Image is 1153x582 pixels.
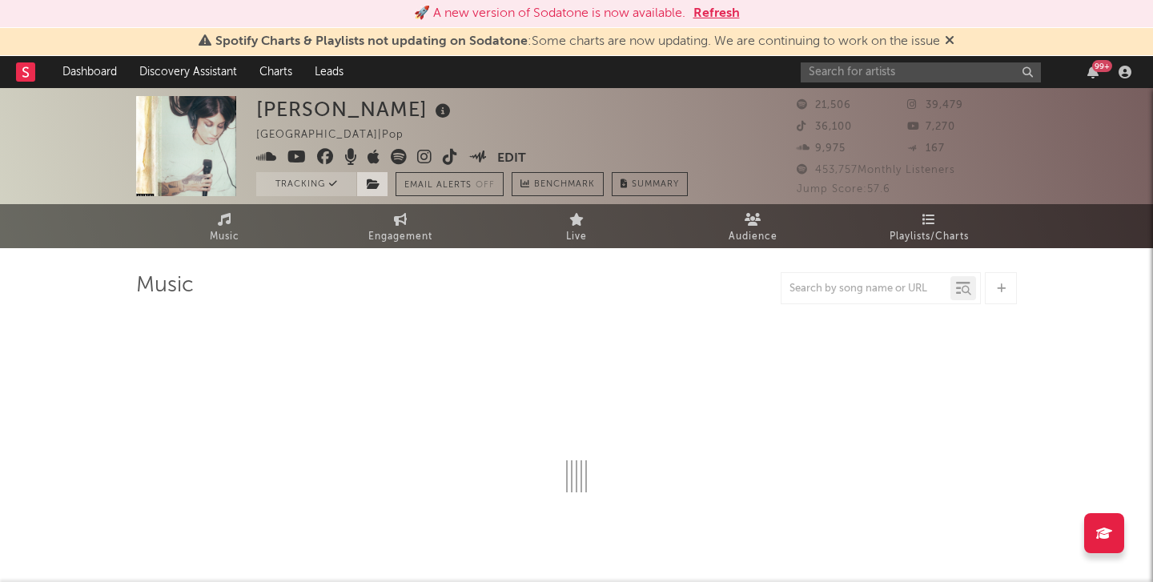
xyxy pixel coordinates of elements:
[945,35,954,48] span: Dismiss
[801,62,1041,82] input: Search for artists
[729,227,777,247] span: Audience
[488,204,665,248] a: Live
[215,35,940,48] span: : Some charts are now updating. We are continuing to work on the issue
[907,122,955,132] span: 7,270
[566,227,587,247] span: Live
[612,172,688,196] button: Summary
[797,100,851,110] span: 21,506
[476,181,495,190] em: Off
[128,56,248,88] a: Discovery Assistant
[248,56,303,88] a: Charts
[890,227,969,247] span: Playlists/Charts
[907,100,963,110] span: 39,479
[256,126,422,145] div: [GEOGRAPHIC_DATA] | Pop
[210,227,239,247] span: Music
[781,283,950,295] input: Search by song name or URL
[841,204,1017,248] a: Playlists/Charts
[414,4,685,23] div: 🚀 A new version of Sodatone is now available.
[51,56,128,88] a: Dashboard
[303,56,355,88] a: Leads
[534,175,595,195] span: Benchmark
[396,172,504,196] button: Email AlertsOff
[797,122,852,132] span: 36,100
[797,143,846,154] span: 9,975
[665,204,841,248] a: Audience
[215,35,528,48] span: Spotify Charts & Playlists not updating on Sodatone
[256,96,455,122] div: [PERSON_NAME]
[512,172,604,196] a: Benchmark
[907,143,945,154] span: 167
[136,204,312,248] a: Music
[797,165,955,175] span: 453,757 Monthly Listeners
[693,4,740,23] button: Refresh
[1087,66,1099,78] button: 99+
[797,184,890,195] span: Jump Score: 57.6
[632,180,679,189] span: Summary
[368,227,432,247] span: Engagement
[312,204,488,248] a: Engagement
[256,172,356,196] button: Tracking
[497,149,526,169] button: Edit
[1092,60,1112,72] div: 99 +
